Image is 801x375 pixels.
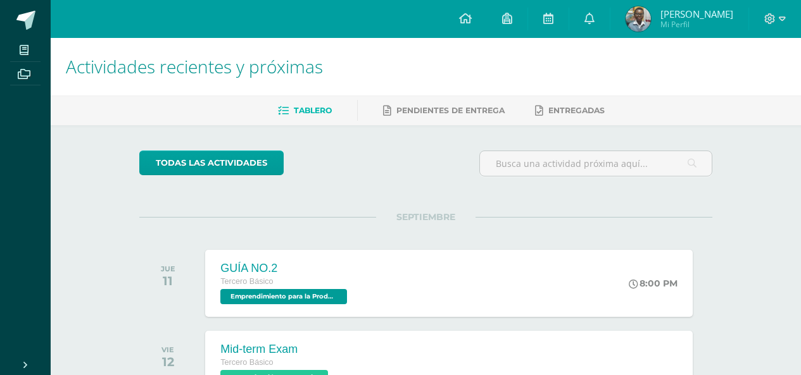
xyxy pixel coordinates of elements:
[626,6,651,32] img: 68d853dc98f1f1af4b37f6310fc34bca.png
[629,278,678,289] div: 8:00 PM
[161,354,174,369] div: 12
[660,19,733,30] span: Mi Perfil
[396,106,505,115] span: Pendientes de entrega
[278,101,332,121] a: Tablero
[376,211,476,223] span: SEPTIEMBRE
[220,358,273,367] span: Tercero Básico
[220,343,331,356] div: Mid-term Exam
[220,262,350,275] div: GUÍA NO.2
[161,273,175,288] div: 11
[139,151,284,175] a: todas las Actividades
[220,277,273,286] span: Tercero Básico
[548,106,605,115] span: Entregadas
[294,106,332,115] span: Tablero
[660,8,733,20] span: [PERSON_NAME]
[161,345,174,354] div: VIE
[535,101,605,121] a: Entregadas
[66,54,323,78] span: Actividades recientes y próximas
[220,289,347,304] span: Emprendimiento para la Productividad 'D'
[161,264,175,273] div: JUE
[383,101,505,121] a: Pendientes de entrega
[480,151,712,176] input: Busca una actividad próxima aquí...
